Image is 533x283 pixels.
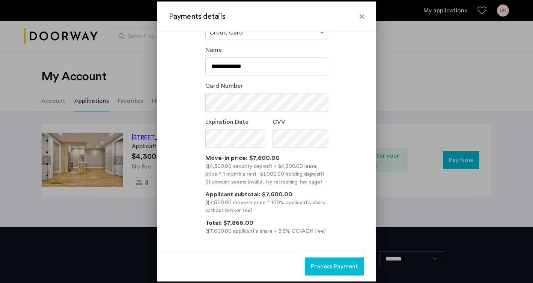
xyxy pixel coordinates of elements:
div: ($7,600.00 move-in price * 100% applicant's share without broker fee) [205,199,328,215]
label: CVV [273,117,285,126]
label: Card Number [205,81,243,90]
div: (If amount seems invalid, try refreshing the page) [205,178,328,186]
label: Expiration Date [205,117,248,126]
h3: Payments details [169,11,364,22]
div: Move-in price: $7,600.00 [205,154,328,163]
div: Applicant subtotal: $7,600.00 [205,190,328,199]
button: button [305,257,364,275]
span: - $1,000.00 holding deposit [256,172,322,177]
div: ($7,600.00 applicant's share + 3.5% CC/ACH Fee) [205,227,328,235]
label: Name [205,45,222,54]
div: ($4,300.00 security deposit + $4,300.00 lease price * 1 month's rent ) [205,163,328,178]
span: Process Payment [311,262,358,271]
span: Total: $7,866.00 [205,220,253,226]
